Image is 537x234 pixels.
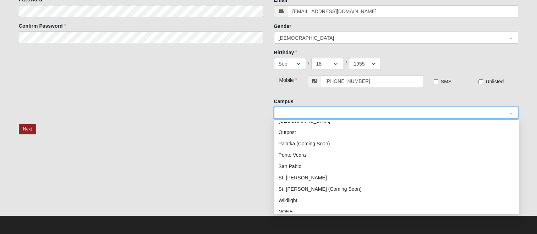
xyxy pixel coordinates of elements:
div: Palatka (Coming Soon) [279,140,515,147]
div: St. Augustine (Coming Soon) [274,183,519,195]
div: NONE [274,206,519,217]
div: St. [PERSON_NAME] (Coming Soon) [279,185,515,193]
div: St. Johns [274,172,519,183]
div: Mobile [274,75,294,84]
label: Confirm Password [19,22,66,29]
span: / [345,60,347,67]
span: / [308,60,309,67]
div: Wildlight [279,196,515,204]
span: SMS [441,79,451,84]
label: Gender [274,23,291,30]
div: St. [PERSON_NAME] [279,174,515,182]
input: Unlisted [478,79,483,84]
input: SMS [434,79,438,84]
div: San Pablo [274,161,519,172]
div: NONE [279,208,515,216]
span: Unlisted [486,79,504,84]
div: Outpost [274,127,519,138]
button: Next [19,124,36,134]
div: Wildlight [274,195,519,206]
span: Female [279,34,508,42]
label: Campus [274,98,294,105]
label: Birthday [274,49,298,56]
div: Ponte Vedra [274,149,519,161]
div: San Pablo [279,162,515,170]
div: Ponte Vedra [279,151,515,159]
div: Palatka (Coming Soon) [274,138,519,149]
div: Outpost [279,128,515,136]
